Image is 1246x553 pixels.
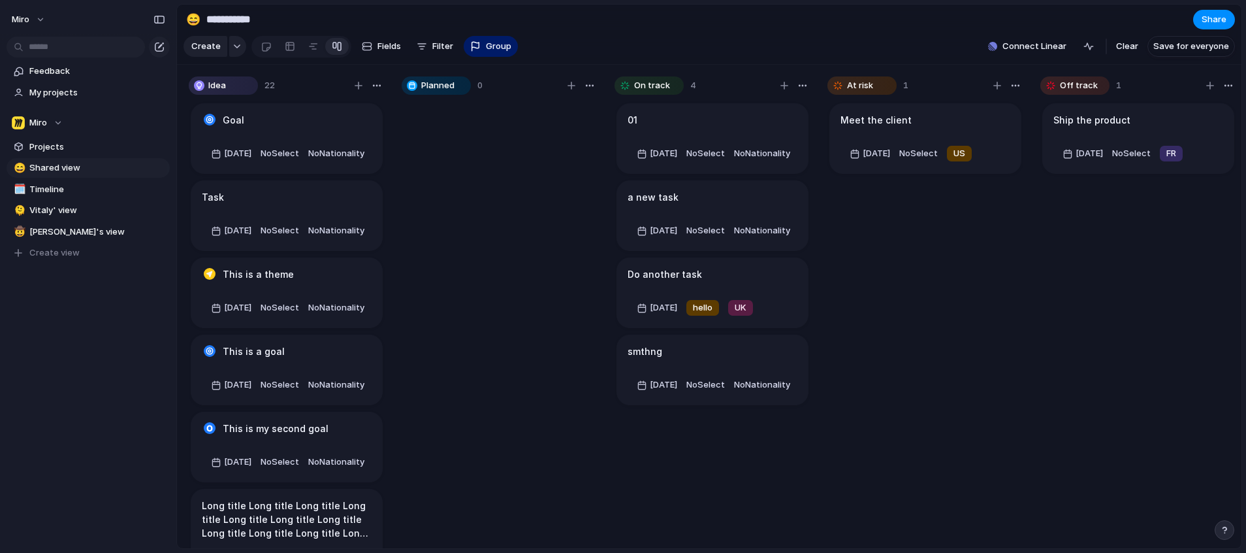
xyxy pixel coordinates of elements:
h1: Task [202,190,224,205]
span: Planned [421,79,455,92]
div: This is a theme[DATE]NoSelectNoNationality [191,258,383,328]
span: No Select [686,225,725,235]
span: Idea [208,79,226,92]
button: [DATE] [633,297,680,318]
span: No Select [261,148,299,158]
span: [DATE] [650,378,677,392]
span: FR [1166,147,1176,160]
button: NoNationality [305,297,368,318]
div: Do another task[DATE]helloUK [616,258,808,328]
h1: Goal [223,113,244,127]
div: 😄 [14,161,23,176]
div: 01[DATE]NoSelectNoNationality [616,103,808,174]
span: No Nationality [308,379,364,390]
div: 🤠 [14,224,23,239]
button: [DATE] [208,375,255,395]
button: FR [1157,143,1186,164]
div: Task[DATE]NoSelectNoNationality [191,180,383,251]
button: Miro [7,113,170,133]
span: 22 [264,79,275,92]
button: Group [464,36,518,57]
button: Fields [357,36,406,57]
h1: This is my second goal [223,422,328,436]
span: Feedback [29,65,165,78]
button: NoNationality [731,143,793,164]
button: Connect Linear [983,37,1072,56]
button: NoSelect [896,143,941,164]
span: Timeline [29,183,165,196]
button: miro [6,9,52,30]
span: Save for everyone [1153,40,1229,53]
span: No Nationality [734,379,790,390]
h1: This is a goal [223,344,285,359]
span: My projects [29,86,165,99]
span: UK [735,301,746,314]
span: Share [1202,13,1226,26]
h1: This is a theme [223,267,294,282]
span: No Nationality [308,302,364,312]
button: NoSelect [1109,143,1154,164]
span: miro [12,13,29,26]
div: 🗓️Timeline [7,180,170,199]
span: [DATE] [224,456,251,469]
button: NoSelect [257,220,302,241]
span: No Nationality [734,148,790,158]
div: Ship the product[DATE]NoSelectFR [1042,103,1234,174]
a: My projects [7,83,170,103]
button: 🗓️ [12,183,25,196]
button: [DATE] [846,143,893,164]
span: Vitaly' view [29,204,165,217]
span: No Select [686,379,725,390]
button: NoSelect [683,143,728,164]
button: [DATE] [633,375,680,395]
div: 🫠Vitaly' view [7,201,170,220]
span: No Select [899,148,938,158]
div: smthng[DATE]NoSelectNoNationality [616,335,808,405]
span: Fields [377,40,401,53]
span: Miro [29,116,47,129]
div: This is a goal[DATE]NoSelectNoNationality [191,335,383,405]
span: hello [693,301,712,314]
button: Save for everyone [1147,36,1235,57]
button: [DATE] [1059,143,1106,164]
span: 1 [903,79,908,92]
span: No Nationality [734,225,790,235]
span: No Nationality [308,456,364,467]
div: 🫠 [14,203,23,218]
button: hello [683,297,722,318]
button: Filter [411,36,458,57]
button: 😄 [183,9,204,30]
span: On track [634,79,670,92]
button: NoSelect [683,375,728,395]
button: Create view [7,243,170,263]
button: UK [725,297,756,318]
span: [DATE] [863,147,890,160]
span: 1 [1116,79,1121,92]
span: Off track [1060,79,1098,92]
h1: Ship the product [1053,113,1130,127]
div: Meet the client[DATE]NoSelectUS [829,103,1021,174]
a: 🤠[PERSON_NAME]'s view [7,222,170,242]
button: Clear [1111,36,1143,57]
span: [PERSON_NAME]'s view [29,226,165,239]
div: This is my second goal[DATE]NoSelectNoNationality [191,412,383,482]
a: 😄Shared view [7,158,170,178]
h1: smthng [628,344,662,359]
button: US [944,143,975,164]
button: NoSelect [257,297,302,318]
button: [DATE] [208,297,255,318]
span: 4 [690,79,696,92]
button: [DATE] [633,143,680,164]
span: 0 [477,79,483,92]
button: NoNationality [305,143,368,164]
span: [DATE] [650,147,677,160]
span: No Select [1112,148,1151,158]
span: Projects [29,141,165,154]
span: Create view [29,246,80,260]
span: No Nationality [308,148,364,158]
a: Feedback [7,61,170,81]
span: [DATE] [650,224,677,237]
span: Filter [432,40,453,53]
span: [DATE] [224,147,251,160]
